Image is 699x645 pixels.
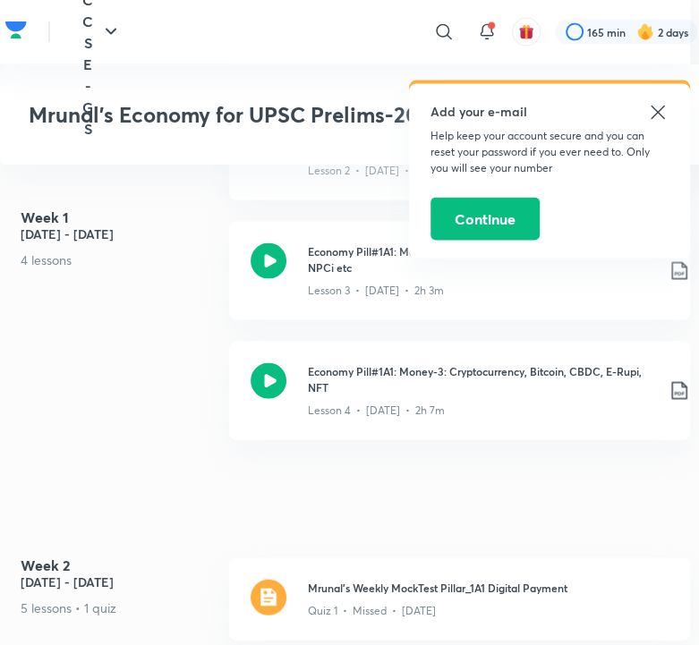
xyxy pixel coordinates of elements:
[229,222,690,342] a: Economy Pill#1A1: Money-2: Digital- NEFT-RTGS, UPI, BHIM, Rupay, NPCi etcLesson 3 • [DATE] • 2h 3m
[21,210,214,225] h4: Week 1
[21,225,214,243] h5: [DATE] - [DATE]
[636,23,654,41] img: streak
[21,573,214,591] h5: [DATE] - [DATE]
[229,342,690,462] a: Economy Pill#1A1: Money-3: Cryptocurrency, Bitcoin, CBDC, E-Rupi, NFTLesson 4 • [DATE] • 2h 7m
[5,17,27,48] a: Company Logo
[251,580,286,615] img: quiz
[430,102,669,121] h5: Add your e-mail
[5,17,27,44] img: Company Logo
[21,250,214,269] p: 4 lessons
[308,403,445,419] p: Lesson 4 • [DATE] • 2h 7m
[308,243,654,276] h3: Economy Pill#1A1: Money-2: Digital- NEFT-RTGS, UPI, BHIM, Rupay, NPCi etc
[21,558,214,573] h4: Week 2
[518,24,534,40] img: avatar
[308,163,445,179] p: Lesson 2 • [DATE] • 2h 5m
[430,128,669,176] p: Help keep your account secure and you can reset your password if you ever need to. Only you will ...
[430,198,540,241] button: Continue
[308,363,654,395] h3: Economy Pill#1A1: Money-3: Cryptocurrency, Bitcoin, CBDC, E-Rupi, NFT
[308,283,444,299] p: Lesson 3 • [DATE] • 2h 3m
[21,598,214,617] p: 5 lessons • 1 quiz
[308,603,436,619] p: Quiz 1 • Missed • [DATE]
[512,18,541,47] button: avatar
